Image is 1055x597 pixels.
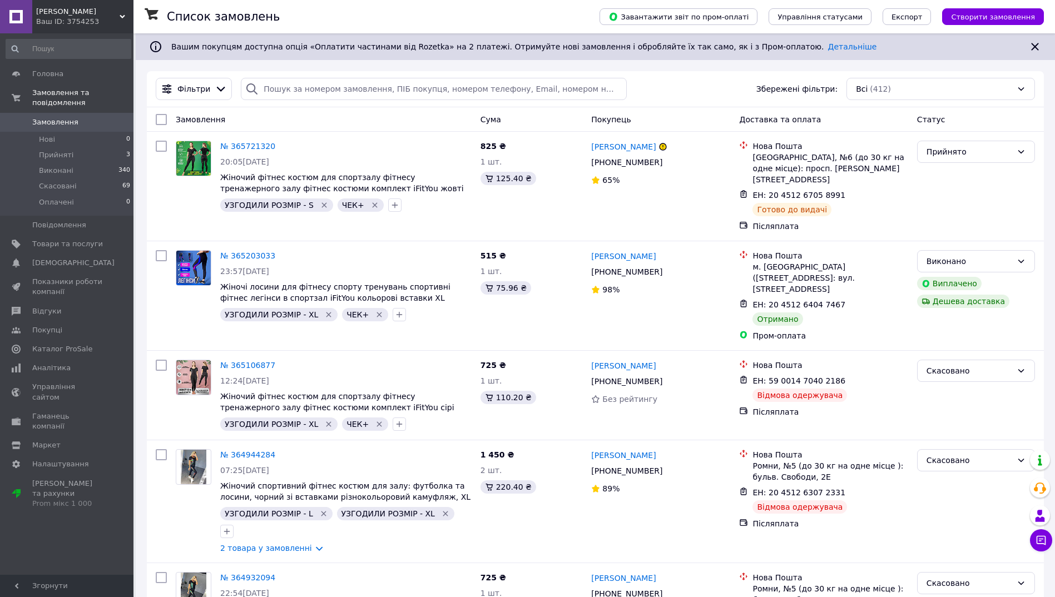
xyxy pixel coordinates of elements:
a: № 364932094 [220,573,275,582]
a: Створити замовлення [931,12,1044,21]
div: Prom мікс 1 000 [32,499,103,509]
span: ЧЕК+ [346,310,369,319]
div: Відмова одержувача [752,500,847,514]
span: 725 ₴ [481,361,506,370]
a: Жіночий фітнес костюм для спортзалу фітнесу тренажерного залу фітнес костюми комплект iFitYou жов... [220,173,464,204]
div: Дешева доставка [917,295,1009,308]
span: Головна [32,69,63,79]
span: ЕН: 20 4512 6307 2331 [752,488,845,497]
span: УЗГОДИЛИ РОЗМІР - S [225,201,314,210]
img: Фото товару [176,251,211,285]
span: Замовлення [176,115,225,124]
div: Післяплата [752,518,908,529]
span: 98% [602,285,620,294]
button: Завантажити звіт по пром-оплаті [600,8,757,25]
input: Пошук за номером замовлення, ПІБ покупця, номером телефону, Email, номером накладної [241,78,627,100]
a: [PERSON_NAME] [591,573,656,584]
span: 65% [602,176,620,185]
span: Фільтри [177,83,210,94]
a: Фото товару [176,360,211,395]
a: № 364944284 [220,450,275,459]
span: Виконані [39,166,73,176]
span: ЕН: 20 4512 6705 8991 [752,191,845,200]
span: Маркет [32,440,61,450]
span: 825 ₴ [481,142,506,151]
span: ЧЕК+ [346,420,369,429]
svg: Видалити мітку [319,509,328,518]
button: Чат з покупцем [1030,529,1052,551]
span: 1 450 ₴ [481,450,514,459]
div: Скасовано [927,577,1012,589]
div: Післяплата [752,406,908,417]
span: Покупці [32,325,62,335]
span: Управління сайтом [32,382,103,402]
a: Фото товару [176,250,211,286]
button: Створити замовлення [942,8,1044,25]
span: УЗГОДИЛИ РОЗМІР - XL [225,310,318,319]
span: Управління статусами [777,13,863,21]
span: Завантажити звіт по пром-оплаті [608,12,749,22]
span: 1 шт. [481,376,502,385]
span: 1 шт. [481,267,502,276]
img: Фото товару [176,141,211,176]
span: ЕН: 20 4512 6404 7467 [752,300,845,309]
span: Статус [917,115,945,124]
a: [PERSON_NAME] [591,360,656,371]
div: Нова Пошта [752,572,908,583]
h1: Список замовлень [167,10,280,23]
svg: Видалити мітку [370,201,379,210]
span: Cума [481,115,501,124]
div: Ромни, №5 (до 30 кг на одне місце ): бульв. Свободи, 2Е [752,460,908,482]
span: Товари та послуги [32,239,103,249]
a: № 365106877 [220,361,275,370]
span: Налаштування [32,459,89,469]
svg: Видалити мітку [441,509,450,518]
span: Доставка та оплата [739,115,821,124]
span: Nesta [36,7,120,17]
button: Управління статусами [769,8,871,25]
span: УЗГОДИЛИ РОЗМІР - XL [225,420,318,429]
span: Експорт [891,13,923,21]
button: Експорт [883,8,932,25]
a: № 365203033 [220,251,275,260]
a: Жіночий спортивний фітнес костюм для залу: футболка та лосини, чорний зі вставками різнокольорови... [220,481,470,501]
span: (412) [870,84,891,93]
span: ЕН: 59 0014 7040 2186 [752,376,845,385]
a: Жіночі лосини для фітнесу спорту тренувань спортивні фітнес легінси в спортзал iFitYou кольорові ... [220,282,450,302]
span: Каталог ProSale [32,344,92,354]
img: Фото товару [181,450,207,484]
span: ЧЕК+ [342,201,364,210]
div: Нова Пошта [752,360,908,371]
span: 69 [122,181,130,191]
a: [PERSON_NAME] [591,141,656,152]
a: Фото товару [176,449,211,485]
span: Збережені фільтри: [756,83,838,94]
span: 89% [602,484,620,493]
span: УЗГОДИЛИ РОЗМІР - L [225,509,313,518]
div: Нова Пошта [752,141,908,152]
div: 75.96 ₴ [481,281,531,295]
span: 23:57[DATE] [220,267,269,276]
a: [PERSON_NAME] [591,251,656,262]
span: Прийняті [39,150,73,160]
span: 20:05[DATE] [220,157,269,166]
div: 125.40 ₴ [481,172,536,185]
div: Відмова одержувача [752,389,847,402]
svg: Видалити мітку [324,310,333,319]
span: Жіночий фітнес костюм для спортзалу фітнесу тренажерного залу фітнес костюми комплект iFitYou сір... [220,392,454,423]
input: Пошук [6,39,131,59]
span: Замовлення та повідомлення [32,88,133,108]
span: УЗГОДИЛИ РОЗМІР - XL [341,509,435,518]
div: Отримано [752,312,803,326]
div: Виплачено [917,277,982,290]
div: [PHONE_NUMBER] [589,463,665,479]
a: № 365721320 [220,142,275,151]
span: Замовлення [32,117,78,127]
div: Нова Пошта [752,250,908,261]
span: Повідомлення [32,220,86,230]
div: [GEOGRAPHIC_DATA], №6 (до 30 кг на одне місце): просп. [PERSON_NAME][STREET_ADDRESS] [752,152,908,185]
span: 1 шт. [481,157,502,166]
